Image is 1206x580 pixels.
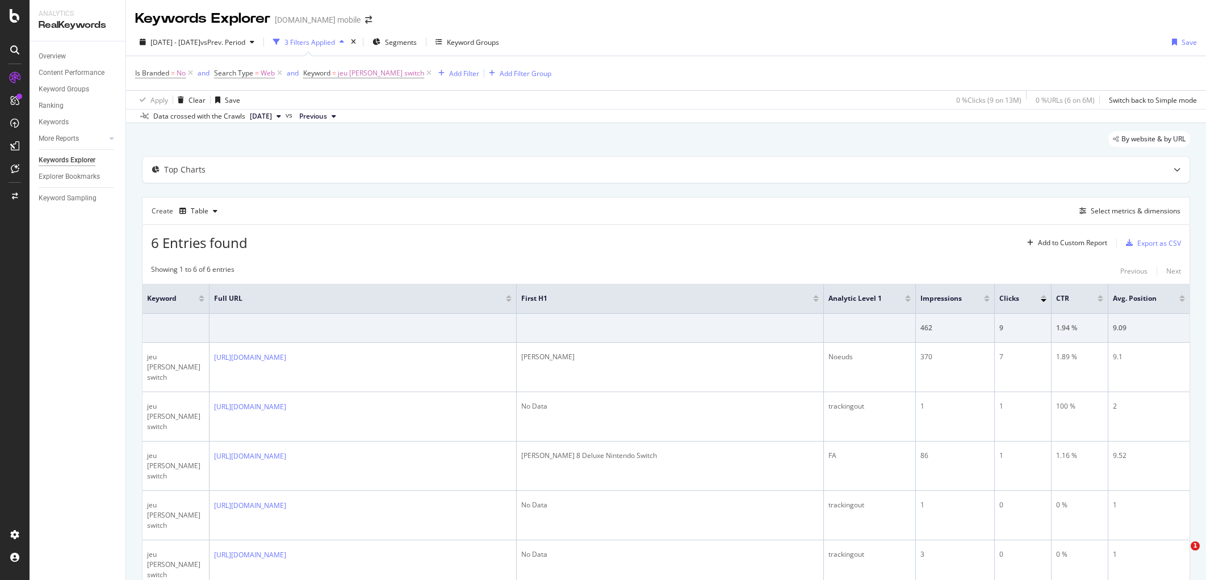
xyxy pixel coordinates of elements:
button: Save [1167,33,1197,51]
div: Previous [1120,266,1148,276]
div: Keyword Groups [447,37,499,47]
span: analytic Level 1 [828,293,888,304]
div: 2 [1113,401,1185,411]
button: Previous [1120,264,1148,278]
span: = [332,68,336,78]
div: Keywords Explorer [135,9,270,28]
div: Keyword Groups [39,83,89,95]
a: [URL][DOMAIN_NAME] [214,549,286,561]
a: More Reports [39,133,106,145]
div: 1 [1113,500,1185,510]
span: [DATE] - [DATE] [150,37,200,47]
span: 2025 Sep. 1st [250,111,272,121]
div: 0 [999,549,1046,560]
a: Content Performance [39,67,118,79]
div: Apply [150,95,168,105]
span: Avg. Position [1113,293,1162,304]
div: 9 [999,323,1046,333]
div: jeu [PERSON_NAME] switch [147,451,204,481]
div: 1.94 % [1056,323,1103,333]
div: 1 [1113,549,1185,560]
button: Segments [368,33,421,51]
button: Add Filter [434,66,479,80]
button: Clear [173,91,206,109]
div: 462 [920,323,990,333]
a: [URL][DOMAIN_NAME] [214,500,286,511]
a: Ranking [39,100,118,112]
a: Explorer Bookmarks [39,171,118,183]
a: Keyword Groups [39,83,118,95]
a: [URL][DOMAIN_NAME] [214,451,286,462]
div: 1 [999,451,1046,461]
div: 0 % [1056,549,1103,560]
a: Keyword Sampling [39,192,118,204]
div: Top Charts [164,164,206,175]
div: Save [225,95,240,105]
div: 86 [920,451,990,461]
div: Next [1166,266,1181,276]
div: More Reports [39,133,79,145]
div: 1.89 % [1056,352,1103,362]
span: Full URL [214,293,489,304]
div: 0 % Clicks ( 9 on 13M ) [956,95,1021,105]
div: Select metrics & dimensions [1091,206,1180,216]
div: Add to Custom Report [1038,239,1107,246]
span: = [171,68,175,78]
button: Keyword Groups [431,33,504,51]
button: Table [175,202,222,220]
div: Ranking [39,100,64,112]
span: Segments [385,37,417,47]
a: Keywords Explorer [39,154,118,166]
div: 1 [920,500,990,510]
span: 1 [1191,541,1200,550]
span: Web [261,65,275,81]
div: 0 % URLs ( 6 on 6M ) [1036,95,1095,105]
a: [URL][DOMAIN_NAME] [214,401,286,413]
div: jeu [PERSON_NAME] switch [147,549,204,580]
span: vs [286,110,295,120]
div: 0 [999,500,1046,510]
div: Save [1182,37,1197,47]
span: Previous [299,111,327,121]
div: Switch back to Simple mode [1109,95,1197,105]
button: Export as CSV [1121,234,1181,252]
button: Add to Custom Report [1023,234,1107,252]
span: vs Prev. Period [200,37,245,47]
button: Select metrics & dimensions [1075,204,1180,218]
div: RealKeywords [39,19,116,32]
div: 3 Filters Applied [284,37,335,47]
span: Clicks [999,293,1024,304]
div: Table [191,208,208,215]
div: Create [152,202,222,220]
div: jeu [PERSON_NAME] switch [147,352,204,383]
button: and [198,68,210,78]
span: Impressions [920,293,967,304]
div: Noeuds [828,352,911,362]
span: First H1 [521,293,796,304]
span: = [255,68,259,78]
button: Next [1166,264,1181,278]
div: 1 [920,401,990,411]
span: CTR [1056,293,1081,304]
span: Keyword [147,293,182,304]
div: Overview [39,51,66,62]
div: No Data [521,500,819,510]
div: Content Performance [39,67,104,79]
span: No [177,65,186,81]
span: Keyword [303,68,330,78]
div: Analytics [39,9,116,19]
div: 1 [999,401,1046,411]
span: Is Branded [135,68,169,78]
button: 3 Filters Applied [269,33,349,51]
div: FA [828,451,911,461]
button: and [287,68,299,78]
div: jeu [PERSON_NAME] switch [147,401,204,432]
div: 9.52 [1113,451,1185,461]
div: trackingout [828,401,911,411]
a: Keywords [39,116,118,128]
div: 0 % [1056,500,1103,510]
iframe: Intercom live chat [1167,541,1195,569]
div: legacy label [1108,131,1190,147]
